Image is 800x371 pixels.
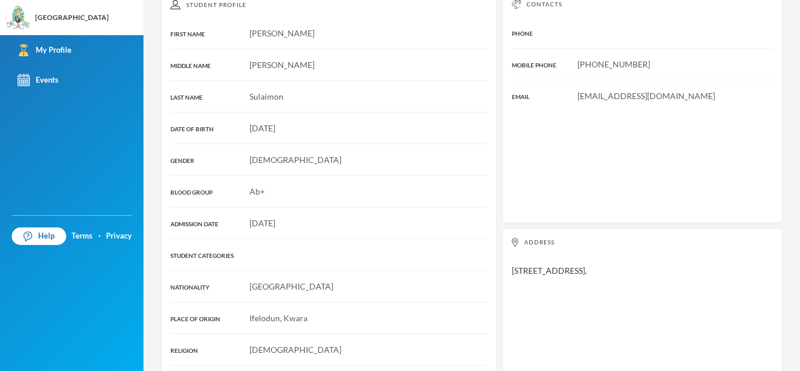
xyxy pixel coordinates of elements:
span: Ifelodun, Kwara [249,313,307,323]
span: [DEMOGRAPHIC_DATA] [249,345,341,355]
span: [PHONE_NUMBER] [577,59,650,69]
div: Events [18,74,59,86]
div: · [98,230,101,242]
span: [DEMOGRAPHIC_DATA] [249,155,341,165]
span: [PERSON_NAME] [249,60,314,70]
div: My Profile [18,44,71,56]
div: Address [512,238,773,247]
img: logo [6,6,30,30]
a: Privacy [106,230,132,242]
span: [PERSON_NAME] [249,28,314,38]
a: Help [12,227,66,245]
a: Terms [71,230,93,242]
span: [DATE] [249,123,275,133]
span: [EMAIL_ADDRESS][DOMAIN_NAME] [577,91,715,101]
span: Ab+ [249,186,265,196]
span: PHONE [512,30,533,37]
span: [DATE] [249,218,275,228]
span: Sulaimon [249,91,283,101]
span: [GEOGRAPHIC_DATA] [249,281,333,291]
div: [GEOGRAPHIC_DATA] [35,12,109,23]
span: STUDENT CATEGORIES [170,252,234,259]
